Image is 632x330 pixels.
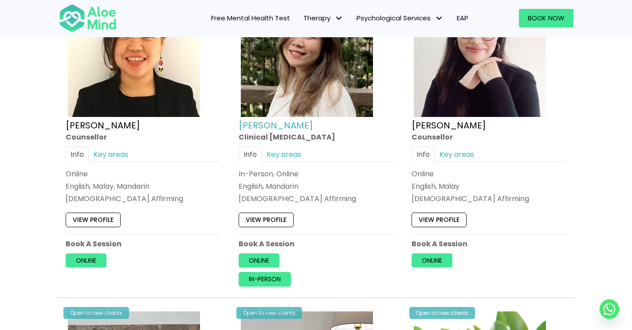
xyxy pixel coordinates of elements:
a: TherapyTherapy: submenu [297,9,350,27]
div: In-Person, Online [239,169,394,179]
div: Open to new clients [63,307,129,319]
p: Book A Session [412,238,567,248]
span: Psychological Services: submenu [433,12,446,25]
a: Free Mental Health Test [204,9,297,27]
a: Online [239,253,279,268]
p: Book A Session [239,238,394,248]
a: Info [66,146,89,162]
span: EAP [457,13,468,23]
a: Key areas [89,146,133,162]
a: Info [239,146,262,162]
a: Key areas [262,146,306,162]
a: [PERSON_NAME] [66,119,140,131]
span: Book Now [528,13,565,23]
a: Online [412,253,452,268]
span: Psychological Services [357,13,444,23]
span: Therapy: submenu [333,12,345,25]
div: Clinical [MEDICAL_DATA] [239,132,394,142]
div: Open to new clients [236,307,302,319]
p: English, Malay [412,181,567,191]
a: [PERSON_NAME] [239,119,313,131]
a: Key areas [435,146,479,162]
img: Aloe mind Logo [59,4,117,33]
p: English, Mandarin [239,181,394,191]
div: Online [66,169,221,179]
div: Counsellor [412,132,567,142]
a: Psychological ServicesPsychological Services: submenu [350,9,450,27]
nav: Menu [128,9,475,27]
div: Online [412,169,567,179]
p: Book A Session [66,238,221,248]
a: Online [66,253,106,268]
a: View profile [239,213,294,227]
p: English, Malay, Mandarin [66,181,221,191]
a: View profile [66,213,121,227]
a: Info [412,146,435,162]
span: Free Mental Health Test [211,13,290,23]
a: Whatsapp [600,299,619,319]
div: Counsellor [66,132,221,142]
a: In-person [239,272,291,286]
div: [DEMOGRAPHIC_DATA] Affirming [412,194,567,204]
div: Open to new clients [409,307,475,319]
a: EAP [450,9,475,27]
a: View profile [412,213,467,227]
span: Therapy [303,13,343,23]
a: Book Now [519,9,573,27]
div: [DEMOGRAPHIC_DATA] Affirming [239,194,394,204]
div: [DEMOGRAPHIC_DATA] Affirming [66,194,221,204]
a: [PERSON_NAME] [412,119,486,131]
